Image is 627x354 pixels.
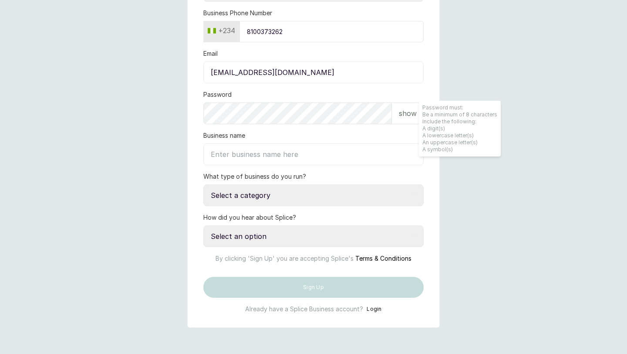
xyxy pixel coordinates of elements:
label: Business name [203,131,245,140]
button: +234 [204,24,239,37]
span: Terms & Conditions [355,255,411,262]
li: A digit(s) [422,125,497,132]
input: 9151930463 [239,21,424,42]
label: Business Phone Number [203,9,272,17]
li: An uppercase letter(s) [422,139,497,146]
button: Login [367,305,382,313]
p: Already have a Splice Business account? [245,305,363,313]
span: Password must: Be a minimum of 8 characters Include the following: [419,101,501,157]
p: show [399,108,417,119]
input: email@acme.com [203,61,424,83]
li: A lowercase letter(s) [422,132,497,139]
li: A symbol(s) [422,146,497,153]
label: Email [203,49,218,58]
button: Sign Up [203,277,424,298]
input: Enter business name here [203,143,424,165]
label: How did you hear about Splice? [203,213,296,222]
label: What type of business do you run? [203,172,306,181]
label: Password [203,90,232,99]
p: By clicking 'Sign Up' you are accepting Splice's [203,247,424,263]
